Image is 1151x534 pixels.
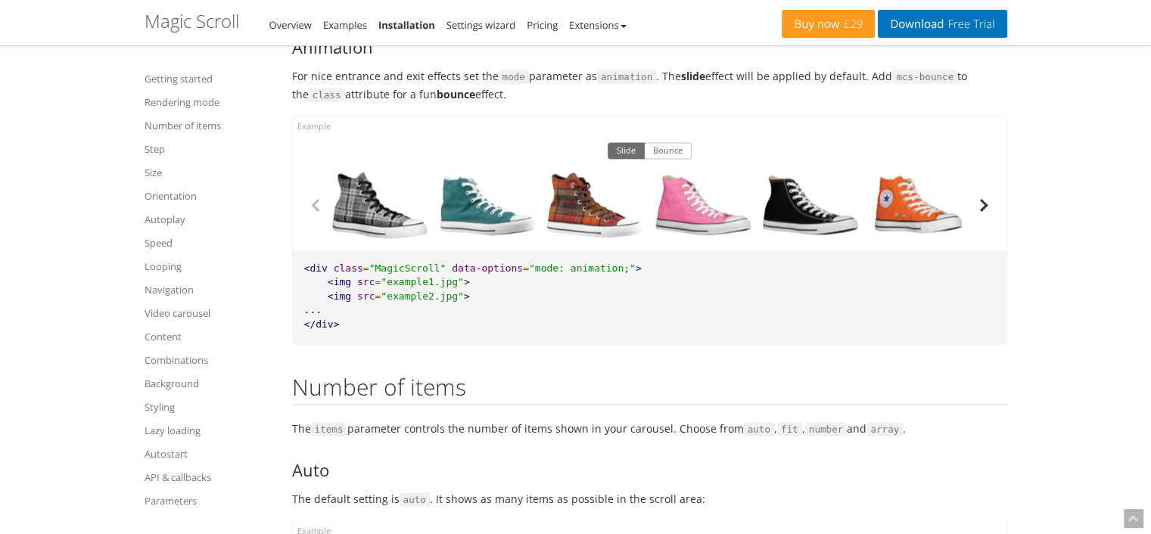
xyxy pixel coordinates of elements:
span: > [636,262,642,274]
a: API & callbacks [145,468,273,486]
span: src [357,290,375,302]
span: = [375,276,381,287]
code: mcs-bounce [892,70,957,83]
span: "MagicScroll" [369,262,446,274]
span: ... [304,304,322,315]
span: src [357,276,375,287]
h1: Magic Scroll [145,11,239,31]
a: Pricing [527,18,558,32]
a: Styling [145,398,273,416]
code: mode [499,70,529,83]
a: Getting started [145,70,273,88]
button: Slide [608,142,645,159]
span: </div> [304,318,340,330]
span: "mode: animation;" [529,262,636,274]
code: items [311,422,347,436]
code: auto [400,492,430,506]
strong: bounce [436,87,474,101]
code: class [309,88,345,101]
a: Background [145,374,273,393]
span: "example1.jpg" [381,276,464,287]
span: Free Trial [944,18,994,30]
code: auto [743,422,773,436]
span: data-options [452,262,523,274]
span: <img [328,290,351,302]
strong: slide [681,69,705,83]
a: Autoplay [145,210,273,228]
a: Navigation [145,281,273,299]
a: Step [145,140,273,158]
h3: Animation [292,38,1007,56]
p: For nice entrance and exit effects set the parameter as . The effect will be applied by default. ... [292,67,1007,104]
span: = [523,262,529,274]
a: Examples [323,18,367,32]
code: number [805,422,848,436]
a: Parameters [145,492,273,510]
span: <div [304,262,328,274]
a: Buy now£29 [782,10,875,38]
a: Speed [145,234,273,252]
a: Looping [145,257,273,275]
span: <img [328,276,351,287]
span: > [464,290,470,302]
span: £29 [840,18,863,30]
span: = [375,290,381,302]
a: Lazy loading [145,421,273,439]
p: The parameter controls the number of items shown in your carousel. Choose from , , and . [292,420,1007,438]
span: = [363,262,369,274]
a: Orientation [145,187,273,205]
h3: Auto [292,461,1007,479]
a: Size [145,163,273,182]
code: fit [777,422,802,436]
button: Bounce [644,142,692,159]
a: Number of items [145,116,273,135]
a: Installation [378,18,435,32]
span: class [334,262,363,274]
a: Video carousel [145,304,273,322]
p: The default setting is . It shows as many items as possible in the scroll area: [292,490,1007,508]
a: Overview [269,18,312,32]
span: "example2.jpg" [381,290,464,302]
code: animation [597,70,656,83]
span: > [464,276,470,287]
a: Extensions [569,18,626,32]
a: Content [145,328,273,346]
a: DownloadFree Trial [878,10,1006,38]
a: Rendering mode [145,93,273,111]
h2: Number of items [292,374,1007,405]
code: array [866,422,903,436]
a: Autostart [145,445,273,463]
a: Settings wizard [446,18,516,32]
a: Combinations [145,351,273,369]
